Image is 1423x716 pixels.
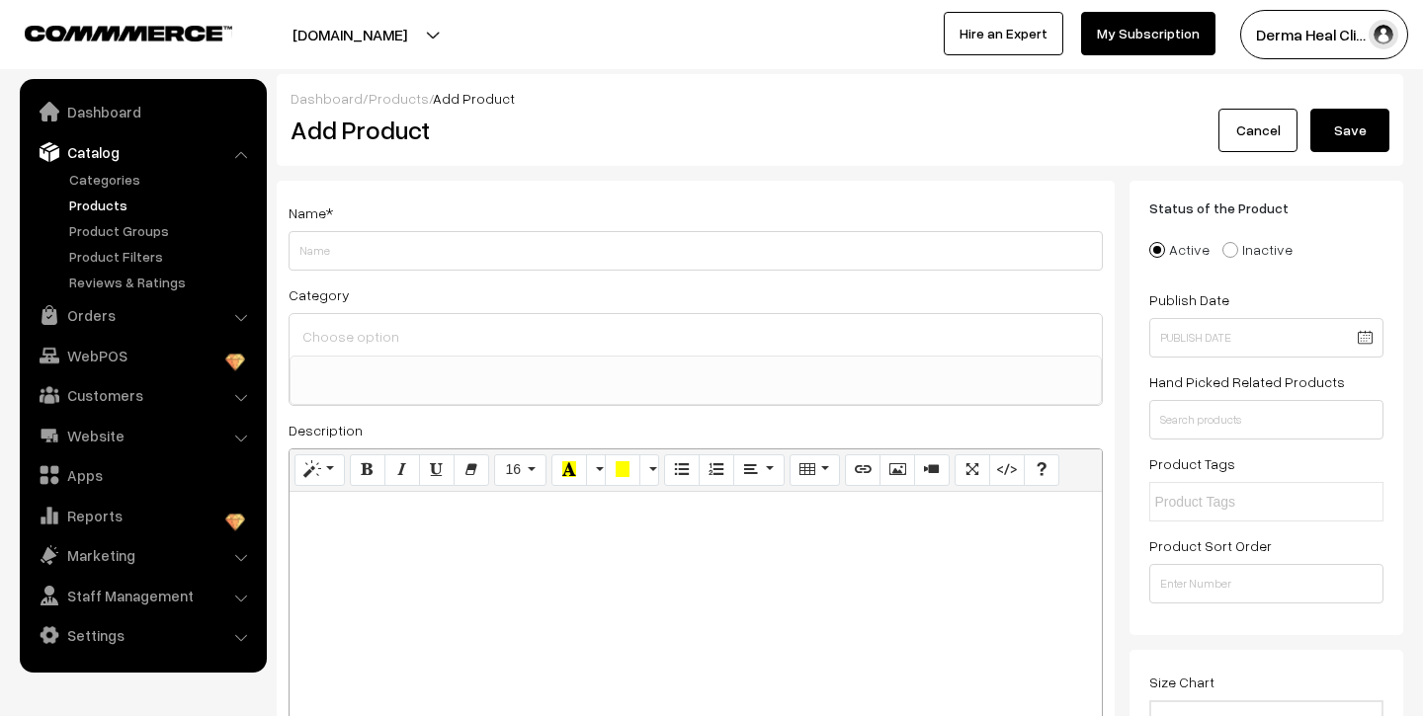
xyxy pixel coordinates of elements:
label: Description [289,420,363,440]
h2: Add Product [291,115,1108,145]
input: Choose option [297,322,1094,351]
a: Dashboard [291,90,363,107]
input: Name [289,231,1103,271]
a: My Subscription [1081,12,1215,55]
input: Enter Number [1149,564,1384,603]
span: Add Product [433,90,515,107]
a: Staff Management [25,578,260,613]
label: Category [289,284,350,305]
a: Product Groups [64,220,260,241]
button: Code View [989,454,1025,486]
a: COMMMERCE [25,20,198,43]
a: Customers [25,377,260,413]
label: Size Chart [1149,672,1214,692]
label: Name [289,202,333,223]
button: Table [790,454,840,486]
button: Background Color [605,454,640,486]
div: / / [291,88,1389,109]
a: Cancel [1218,109,1297,152]
a: Reports [25,498,260,533]
button: Paragraph [733,454,784,486]
a: Products [369,90,429,107]
a: Dashboard [25,94,260,129]
button: Unordered list (⌘+⇧+NUM7) [664,454,700,486]
button: Help [1024,454,1059,486]
label: Hand Picked Related Products [1149,371,1345,392]
button: Style [294,454,345,486]
a: Categories [64,169,260,190]
a: Orders [25,297,260,333]
button: Ordered list (⌘+⇧+NUM8) [699,454,734,486]
label: Publish Date [1149,289,1229,310]
button: More Color [586,454,606,486]
button: Recent Color [551,454,587,486]
button: Derma Heal Cli… [1240,10,1408,59]
button: Underline (⌘+U) [419,454,455,486]
button: [DOMAIN_NAME] [223,10,476,59]
a: Reviews & Ratings [64,272,260,292]
span: Status of the Product [1149,199,1312,216]
input: Product Tags [1155,492,1328,513]
img: COMMMERCE [25,26,232,40]
a: Hire an Expert [944,12,1063,55]
span: 16 [505,461,521,477]
button: Picture [879,454,915,486]
a: Product Filters [64,246,260,267]
input: Search products [1149,400,1384,439]
img: user [1369,20,1398,49]
a: Catalog [25,134,260,170]
a: Apps [25,457,260,493]
a: Marketing [25,537,260,573]
label: Product Sort Order [1149,535,1272,556]
label: Inactive [1222,239,1293,260]
a: Settings [25,617,260,653]
a: WebPOS [25,338,260,373]
button: Remove Font Style (⌘+\) [454,454,489,486]
button: Link (⌘+K) [845,454,880,486]
button: Font Size [494,454,546,486]
button: Save [1310,109,1389,152]
button: Full Screen [955,454,990,486]
button: More Color [639,454,659,486]
button: Video [914,454,950,486]
button: Bold (⌘+B) [350,454,385,486]
a: Website [25,418,260,453]
a: Products [64,195,260,215]
label: Active [1149,239,1210,260]
label: Product Tags [1149,453,1235,474]
input: Publish Date [1149,318,1384,358]
button: Italic (⌘+I) [384,454,420,486]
